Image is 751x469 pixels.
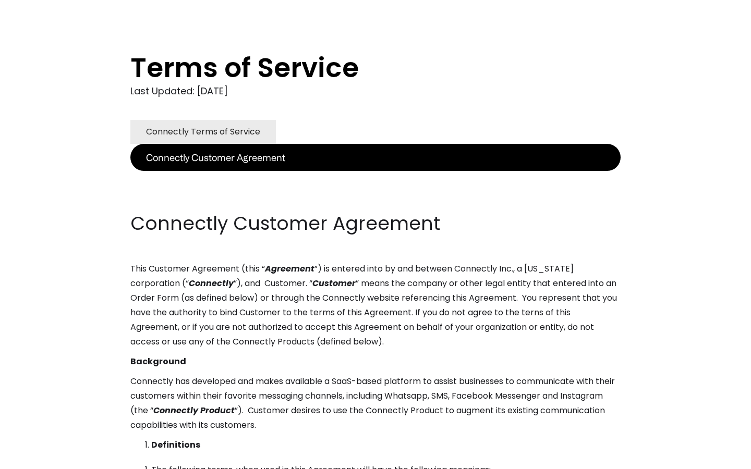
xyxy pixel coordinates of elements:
[151,439,200,451] strong: Definitions
[130,83,621,99] div: Last Updated: [DATE]
[265,263,314,275] em: Agreement
[146,150,285,165] div: Connectly Customer Agreement
[130,211,621,237] h2: Connectly Customer Agreement
[153,404,235,416] em: Connectly Product
[10,450,63,465] aside: Language selected: English
[189,277,234,289] em: Connectly
[130,52,579,83] h1: Terms of Service
[130,171,621,186] p: ‍
[130,374,621,433] p: Connectly has developed and makes available a SaaS-based platform to assist businesses to communi...
[146,125,260,139] div: Connectly Terms of Service
[312,277,356,289] em: Customer
[130,191,621,205] p: ‍
[21,451,63,465] ul: Language list
[130,355,186,367] strong: Background
[130,262,621,349] p: This Customer Agreement (this “ ”) is entered into by and between Connectly Inc., a [US_STATE] co...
